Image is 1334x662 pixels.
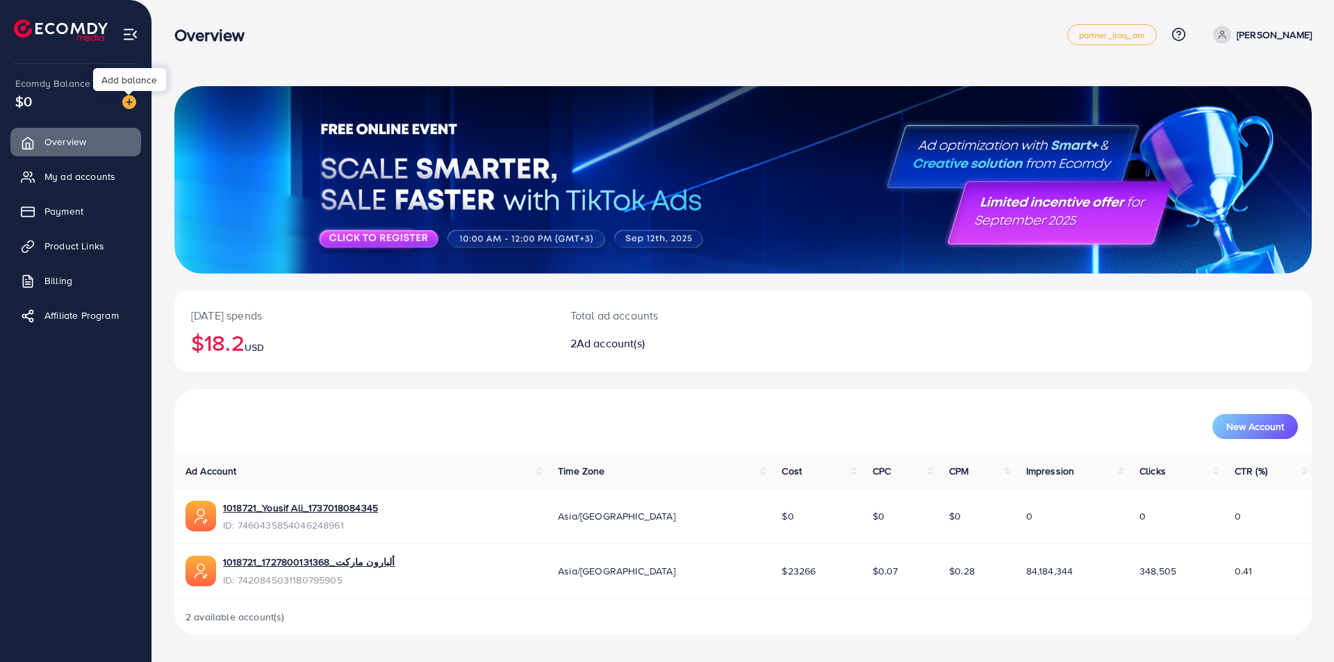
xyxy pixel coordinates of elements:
[873,564,898,578] span: $0.07
[14,19,108,41] img: logo
[1237,26,1312,43] p: [PERSON_NAME]
[1139,564,1176,578] span: 348,505
[577,336,645,351] span: Ad account(s)
[93,68,166,91] div: Add balance
[10,163,141,190] a: My ad accounts
[782,509,793,523] span: $0
[1067,24,1157,45] a: partner_iraq_am
[10,197,141,225] a: Payment
[223,501,378,515] a: 1018721_Yousif Ali_1737018084345
[122,26,138,42] img: menu
[186,556,216,586] img: ic-ads-acc.e4c84228.svg
[10,267,141,295] a: Billing
[1235,464,1267,478] span: CTR (%)
[873,464,891,478] span: CPC
[44,308,119,322] span: Affiliate Program
[1208,26,1312,44] a: [PERSON_NAME]
[223,573,395,587] span: ID: 7420845031180795905
[570,307,821,324] p: Total ad accounts
[949,464,969,478] span: CPM
[15,91,32,111] span: $0
[223,518,378,532] span: ID: 7460435854046248961
[1079,31,1145,40] span: partner_iraq_am
[558,509,675,523] span: Asia/[GEOGRAPHIC_DATA]
[1235,509,1241,523] span: 0
[186,501,216,531] img: ic-ads-acc.e4c84228.svg
[1212,414,1298,439] button: New Account
[558,464,604,478] span: Time Zone
[44,274,72,288] span: Billing
[949,564,975,578] span: $0.28
[558,564,675,578] span: Asia/[GEOGRAPHIC_DATA]
[1226,422,1284,431] span: New Account
[15,76,90,90] span: Ecomdy Balance
[570,337,821,350] h2: 2
[782,464,802,478] span: Cost
[1026,509,1032,523] span: 0
[44,204,83,218] span: Payment
[44,239,104,253] span: Product Links
[223,555,395,569] a: 1018721_ألبارون ماركت_1727800131368
[10,232,141,260] a: Product Links
[949,509,961,523] span: $0
[191,307,537,324] p: [DATE] spends
[1026,464,1075,478] span: Impression
[186,610,285,624] span: 2 available account(s)
[873,509,884,523] span: $0
[1139,464,1166,478] span: Clicks
[186,464,237,478] span: Ad Account
[174,25,256,45] h3: Overview
[782,564,816,578] span: $23266
[10,301,141,329] a: Affiliate Program
[1139,509,1146,523] span: 0
[245,340,264,354] span: USD
[44,135,86,149] span: Overview
[44,169,115,183] span: My ad accounts
[1275,599,1324,652] iframe: Chat
[10,128,141,156] a: Overview
[122,95,136,109] img: image
[191,329,537,356] h2: $18.2
[1235,564,1253,578] span: 0.41
[1026,564,1073,578] span: 84,184,344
